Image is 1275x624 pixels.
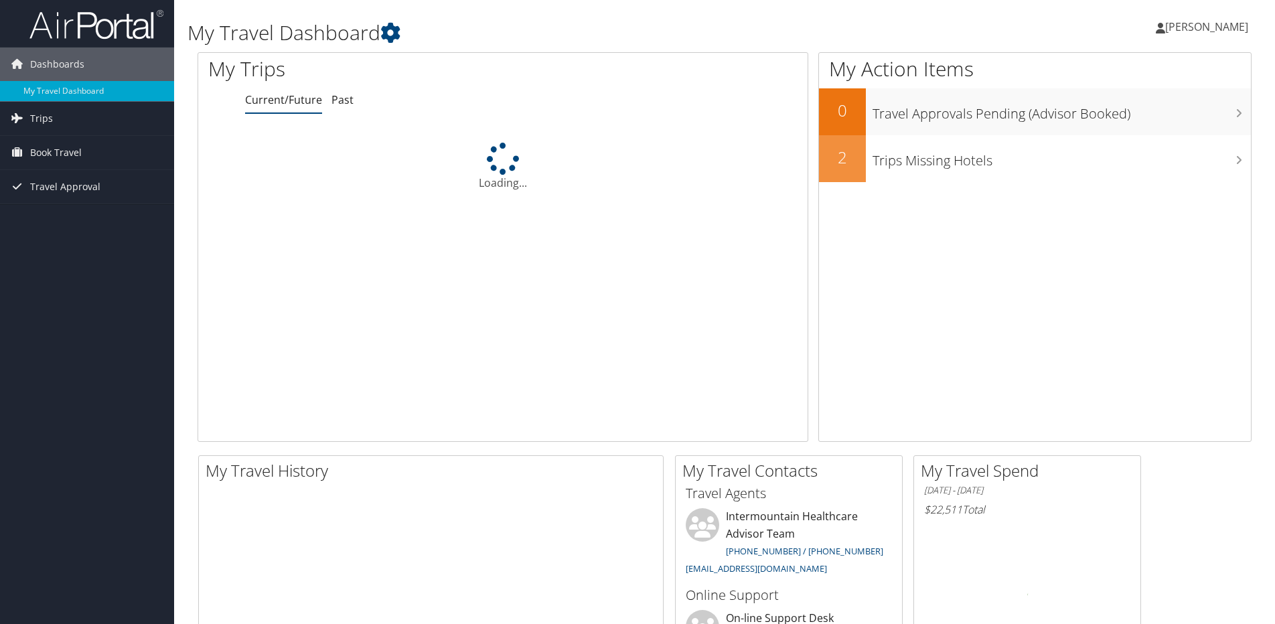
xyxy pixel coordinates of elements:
[1156,7,1262,47] a: [PERSON_NAME]
[873,98,1251,123] h3: Travel Approvals Pending (Advisor Booked)
[30,170,100,204] span: Travel Approval
[686,484,892,503] h3: Travel Agents
[30,102,53,135] span: Trips
[198,143,808,191] div: Loading...
[924,502,962,517] span: $22,511
[682,459,902,482] h2: My Travel Contacts
[208,55,544,83] h1: My Trips
[924,502,1130,517] h6: Total
[819,146,866,169] h2: 2
[686,562,827,574] a: [EMAIL_ADDRESS][DOMAIN_NAME]
[1165,19,1248,34] span: [PERSON_NAME]
[924,484,1130,497] h6: [DATE] - [DATE]
[819,88,1251,135] a: 0Travel Approvals Pending (Advisor Booked)
[686,586,892,605] h3: Online Support
[206,459,663,482] h2: My Travel History
[29,9,163,40] img: airportal-logo.png
[679,508,899,580] li: Intermountain Healthcare Advisor Team
[819,135,1251,182] a: 2Trips Missing Hotels
[726,545,883,557] a: [PHONE_NUMBER] / [PHONE_NUMBER]
[873,145,1251,170] h3: Trips Missing Hotels
[331,92,354,107] a: Past
[819,99,866,122] h2: 0
[819,55,1251,83] h1: My Action Items
[30,136,82,169] span: Book Travel
[921,459,1140,482] h2: My Travel Spend
[187,19,903,47] h1: My Travel Dashboard
[245,92,322,107] a: Current/Future
[30,48,84,81] span: Dashboards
